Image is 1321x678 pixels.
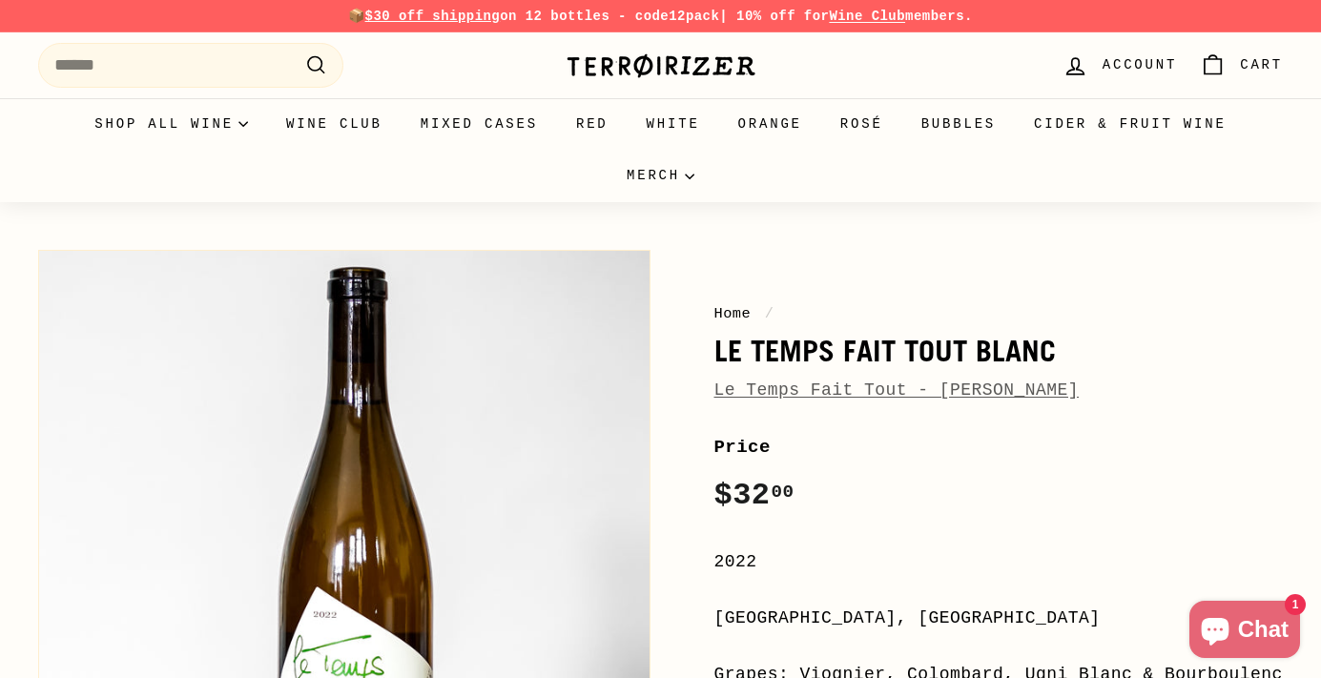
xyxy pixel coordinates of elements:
strong: 12pack [669,9,719,24]
div: [GEOGRAPHIC_DATA], [GEOGRAPHIC_DATA] [714,605,1284,632]
a: Wine Club [267,98,402,150]
a: Mixed Cases [402,98,557,150]
a: Cart [1188,37,1294,93]
span: $32 [714,478,795,513]
a: Home [714,305,752,322]
a: Wine Club [829,9,905,24]
summary: Shop all wine [75,98,267,150]
a: White [628,98,719,150]
span: / [760,305,779,322]
a: Le Temps Fait Tout - [PERSON_NAME] [714,380,1080,400]
a: Orange [719,98,821,150]
a: Account [1051,37,1188,93]
h1: Le Temps Fait Tout Blanc [714,335,1284,367]
span: $30 off shipping [365,9,501,24]
nav: breadcrumbs [714,302,1284,325]
div: 2022 [714,548,1284,576]
label: Price [714,433,1284,462]
p: 📦 on 12 bottles - code | 10% off for members. [38,6,1283,27]
a: Bubbles [902,98,1015,150]
span: Cart [1240,54,1283,75]
a: Cider & Fruit Wine [1015,98,1246,150]
inbox-online-store-chat: Shopify online store chat [1184,601,1306,663]
a: Red [557,98,628,150]
span: Account [1103,54,1177,75]
summary: Merch [608,150,713,201]
sup: 00 [771,482,794,503]
a: Rosé [821,98,902,150]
